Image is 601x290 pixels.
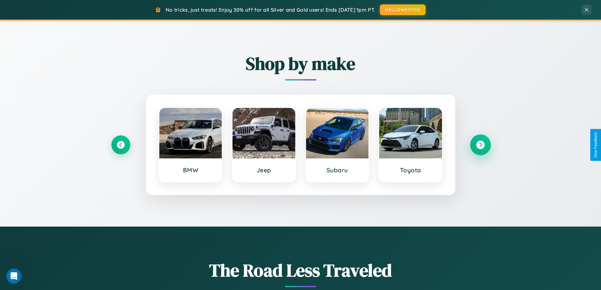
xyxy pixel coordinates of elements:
div: Give Feedback [593,132,598,158]
span: No tricks, just treats! Enjoy 30% off for all Silver and Gold users! Ends [DATE] 1pm PT. [166,7,375,13]
button: HALLOWEEN30 [380,4,426,15]
h3: Subaru [312,166,362,174]
h1: The Road Less Traveled [111,258,490,282]
h3: Toyota [386,166,436,174]
h2: Shop by make [111,51,490,76]
iframe: Intercom live chat [6,269,21,284]
h3: Jeep [239,166,289,174]
h3: BMW [166,166,216,174]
